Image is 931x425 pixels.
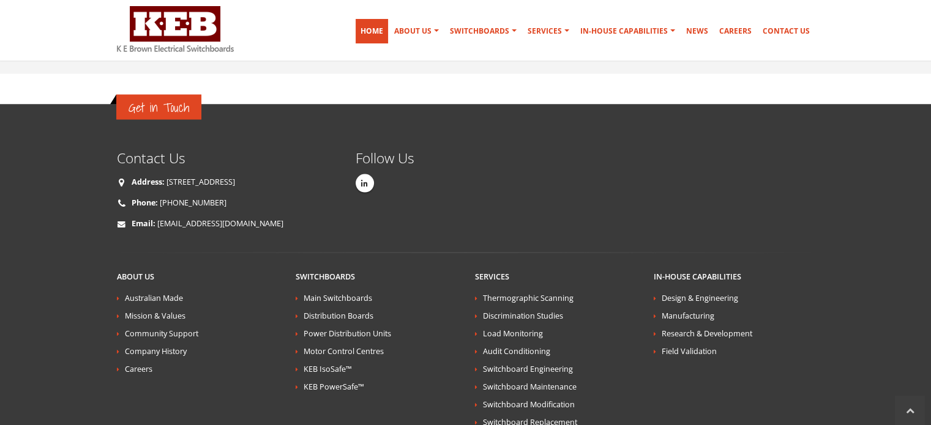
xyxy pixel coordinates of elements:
[125,346,187,356] a: Company History
[132,197,158,207] strong: Phone:
[758,19,815,43] a: Contact Us
[117,271,154,281] a: About Us
[160,197,226,207] a: [PHONE_NUMBER]
[304,363,352,374] a: KEB IsoSafe™
[132,218,155,228] strong: Email:
[117,149,337,166] h4: Contact Us
[483,310,563,320] a: Discrimination Studies
[483,381,577,391] a: Switchboard Maintenance
[132,176,165,187] strong: Address:
[483,292,574,303] a: Thermographic Scanning
[304,310,373,320] a: Distribution Boards
[117,6,234,52] img: K E Brown Electrical Switchboards
[129,97,189,117] span: Get in Touch
[445,19,522,43] a: Switchboards
[356,19,388,43] a: Home
[125,363,152,374] a: Careers
[296,271,355,281] a: Switchboards
[483,363,573,374] a: Switchboard Engineering
[662,328,752,338] a: Research & Development
[654,271,741,281] a: In-house Capabilities
[483,346,550,356] a: Audit Conditioning
[304,292,372,303] a: Main Switchboards
[389,19,444,43] a: About Us
[575,19,680,43] a: In-house Capabilities
[304,346,384,356] a: Motor Control Centres
[304,328,391,338] a: Power Distribution Units
[157,218,283,228] a: [EMAIL_ADDRESS][DOMAIN_NAME]
[523,19,574,43] a: Services
[125,328,198,338] a: Community Support
[483,328,543,338] a: Load Monitoring
[662,346,717,356] a: Field Validation
[304,381,364,391] a: KEB PowerSafe™
[125,292,183,303] a: Australian Made
[356,174,374,192] a: Linkedin
[714,19,757,43] a: Careers
[662,292,738,303] a: Design & Engineering
[125,310,185,320] a: Mission & Values
[356,149,457,166] h4: Follow Us
[475,271,509,281] a: Services
[483,399,575,409] a: Switchboard Modification
[166,176,235,187] a: [STREET_ADDRESS]
[662,310,714,320] a: Manufacturing
[681,19,713,43] a: News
